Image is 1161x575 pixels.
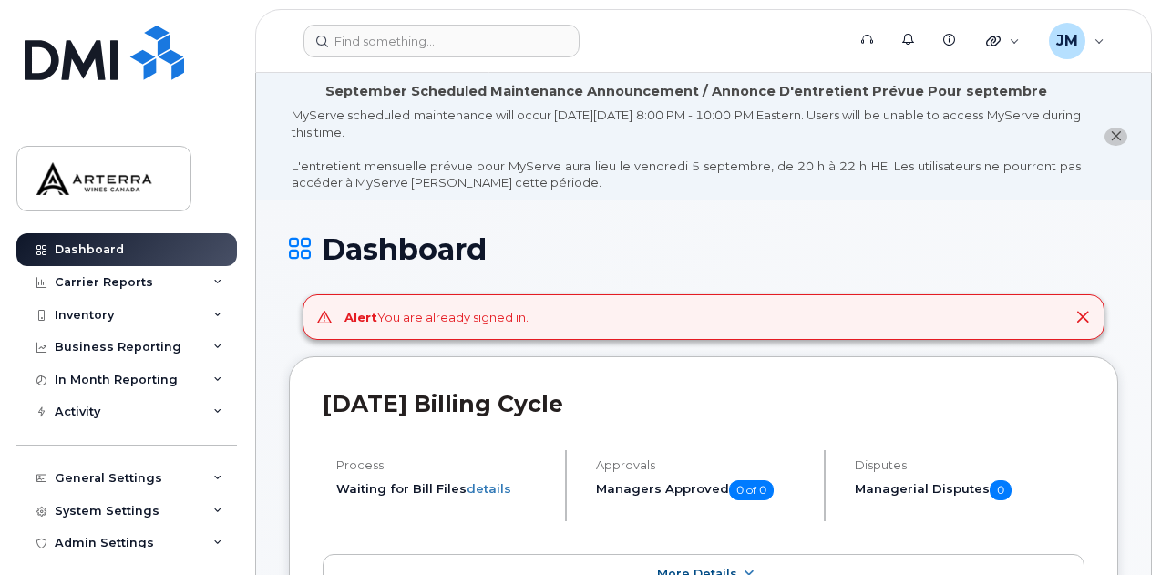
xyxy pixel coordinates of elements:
[323,390,1084,417] h2: [DATE] Billing Cycle
[1104,128,1127,147] button: close notification
[292,107,1081,191] div: MyServe scheduled maintenance will occur [DATE][DATE] 8:00 PM - 10:00 PM Eastern. Users will be u...
[855,458,1084,472] h4: Disputes
[596,480,809,500] h5: Managers Approved
[729,480,774,500] span: 0 of 0
[344,310,377,324] strong: Alert
[289,233,1118,265] h1: Dashboard
[855,480,1084,500] h5: Managerial Disputes
[336,480,550,498] li: Waiting for Bill Files
[325,82,1047,101] div: September Scheduled Maintenance Announcement / Annonce D'entretient Prévue Pour septembre
[596,458,809,472] h4: Approvals
[336,458,550,472] h4: Process
[344,309,529,326] div: You are already signed in.
[467,481,511,496] a: details
[990,480,1012,500] span: 0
